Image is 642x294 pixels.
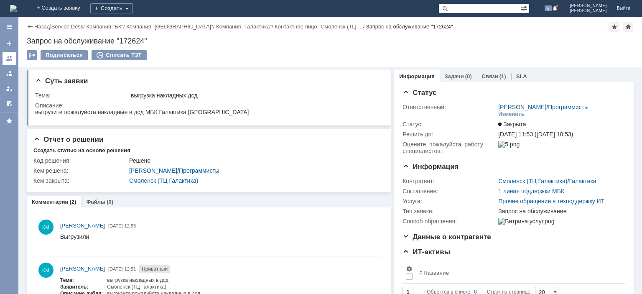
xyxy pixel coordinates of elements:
[50,23,51,29] div: |
[403,248,450,256] span: ИТ-активы
[609,22,619,32] div: Добавить в избранное
[86,199,105,205] a: Файлы
[27,50,37,60] div: Работа с массовостью
[60,222,105,230] a: [PERSON_NAME]
[403,104,497,110] div: Ответственный:
[445,73,464,79] a: Задачи
[498,208,621,215] div: Запрос на обслуживание
[416,262,619,284] th: Название
[129,157,379,164] div: Решено
[516,73,527,79] a: SLA
[10,5,17,12] img: logo
[3,97,16,110] a: Мои согласования
[216,23,275,30] div: /
[129,167,177,174] a: [PERSON_NAME]
[498,121,526,128] span: Закрыта
[35,92,129,99] div: Тема:
[498,131,573,138] span: [DATE] 11:53 ([DATE] 10:53)
[623,22,633,32] div: Сделать домашней страницей
[86,23,123,30] a: Компания "БК"
[43,8,106,13] strong: Смоленск (ТЦ Галактика)
[86,23,126,30] div: /
[27,37,634,45] div: Запрос на обслуживание "172624"
[275,23,366,30] div: /
[498,178,596,184] div: /
[125,223,136,228] span: 12:55
[60,222,105,229] span: [PERSON_NAME]
[366,23,453,30] div: Запрос на обслуживание "172624"
[3,52,16,65] a: Заявки на командах
[406,266,413,272] span: Настройки
[498,188,564,194] a: 1 линия поддержки МБК
[403,233,491,241] span: Данные о контрагенте
[570,8,607,13] span: [PERSON_NAME]
[548,104,588,110] a: Программисты
[403,178,497,184] div: Контрагент:
[482,73,498,79] a: Связи
[521,4,529,12] span: Расширенный поиск
[126,23,213,30] a: Компания "[GEOGRAPHIC_DATA]"
[498,111,525,118] div: Изменить
[51,23,87,30] div: /
[43,14,140,20] strong: выгрузите пожалуйста накладные в дсд
[3,82,16,95] a: Мои заявки
[51,23,84,30] a: Service Desk
[34,23,50,30] a: Назад
[498,104,546,110] a: [PERSON_NAME]
[403,218,497,225] div: Способ обращения:
[403,188,497,194] div: Соглашение:
[403,121,497,128] div: Статус:
[33,177,127,184] div: Кем закрыта:
[60,265,105,273] a: [PERSON_NAME]
[403,208,497,215] div: Тип заявки:
[129,167,379,174] div: /
[570,3,607,8] span: [PERSON_NAME]
[275,23,363,30] a: Контактное лицо "Смоленск (ТЦ …
[33,147,130,154] div: Создать статью на основе решения
[139,265,170,273] span: Приватный
[107,199,113,205] div: (0)
[10,5,17,12] a: Перейти на домашнюю страницу
[3,37,16,50] a: Создать заявку
[60,266,105,272] span: [PERSON_NAME]
[498,178,567,184] a: Смоленск (ТЦ Галактика)
[498,218,554,225] img: Витрина услуг.png
[108,223,123,228] span: [DATE]
[465,73,472,79] div: (0)
[43,1,108,7] strong: выгрузка накладных в дсд
[33,157,127,164] div: Код решения:
[90,3,133,13] div: Создать
[32,199,69,205] a: Комментарии
[499,73,506,79] div: (1)
[35,102,381,109] div: Описание:
[403,131,497,138] div: Решить до:
[569,178,596,184] a: Галактика
[403,89,436,97] span: Статус
[498,141,520,148] img: 5.png
[129,177,198,184] a: Смоленск (ТЦ Галактика)
[33,135,103,143] span: Отчет о решении
[126,23,216,30] div: /
[70,199,76,205] div: (2)
[179,167,219,174] a: Программисты
[35,77,88,85] span: Суть заявки
[108,266,123,271] span: [DATE]
[3,67,16,80] a: Заявки в моей ответственности
[403,163,459,171] span: Информация
[403,141,497,154] div: Oцените, пожалуйста, работу специалистов:
[33,167,127,174] div: Кем решена:
[131,92,379,99] div: выгрузка накладных дсд
[423,270,449,276] div: Название
[403,198,497,205] div: Услуга:
[125,266,136,271] span: 12:51
[399,73,434,79] a: Информация
[545,5,552,11] span: 5
[216,23,272,30] a: Компания "Галактика"
[498,198,604,205] a: Прочие обращение в техподдержку ИТ
[498,104,588,110] div: /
